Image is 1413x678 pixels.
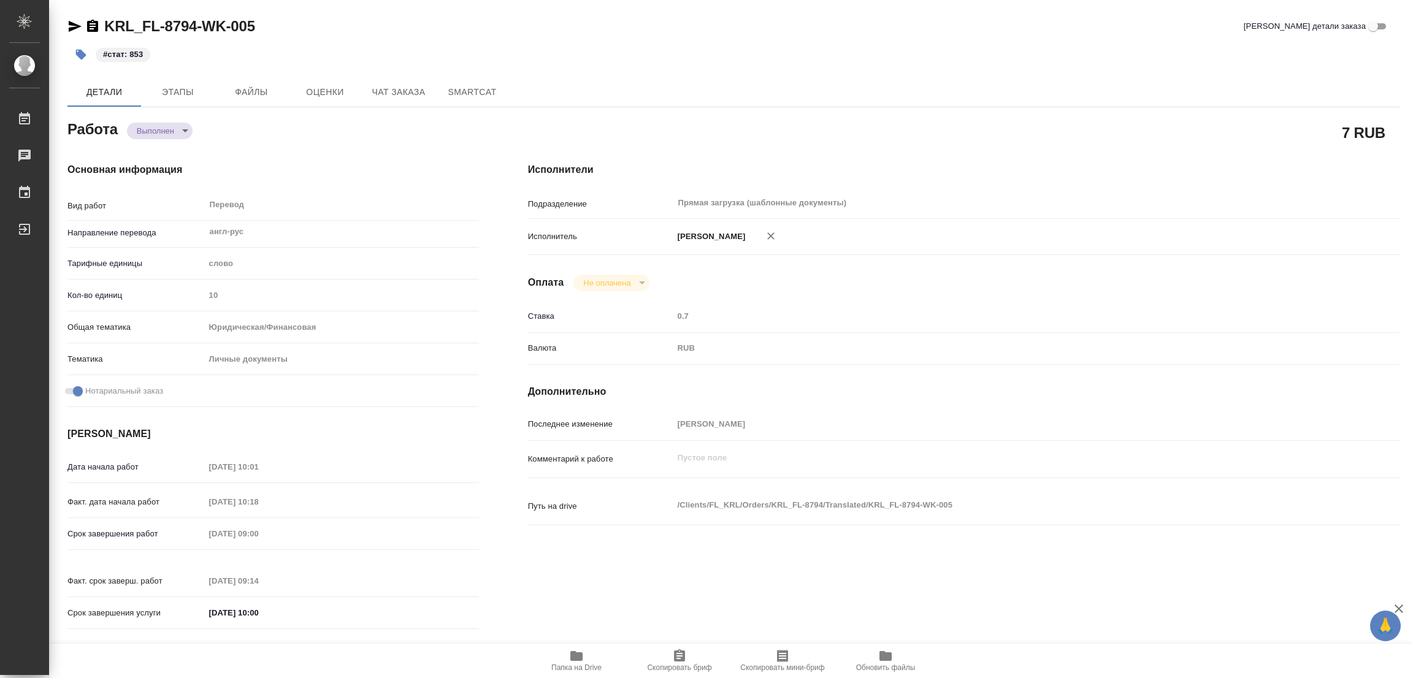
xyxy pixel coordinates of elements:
[528,342,673,354] p: Валюта
[205,572,312,590] input: Пустое поле
[67,41,94,68] button: Добавить тэг
[731,644,834,678] button: Скопировать мини-бриф
[133,126,178,136] button: Выполнен
[67,289,205,302] p: Кол-во единиц
[67,353,205,365] p: Тематика
[67,227,205,239] p: Направление перевода
[67,117,118,139] h2: Работа
[67,496,205,508] p: Факт. дата начала работ
[67,427,479,441] h4: [PERSON_NAME]
[740,663,824,672] span: Скопировать мини-бриф
[1244,20,1366,32] span: [PERSON_NAME] детали заказа
[67,607,205,619] p: Срок завершения услуги
[443,85,502,100] span: SmartCat
[528,418,673,430] p: Последнее изменение
[94,48,151,59] span: стат: 853
[525,644,628,678] button: Папка на Drive
[673,415,1327,433] input: Пустое поле
[148,85,207,100] span: Этапы
[205,349,479,370] div: Личные документы
[528,275,564,290] h4: Оплата
[647,663,711,672] span: Скопировать бриф
[673,307,1327,325] input: Пустое поле
[580,278,634,288] button: Не оплачена
[757,223,784,249] button: Удалить исполнителя
[205,317,479,338] div: Юридическая/Финансовая
[104,18,255,34] a: KRL_FL-8794-WK-005
[528,162,1400,177] h4: Исполнители
[1370,611,1401,641] button: 🙏
[1375,613,1396,639] span: 🙏
[296,85,354,100] span: Оценки
[528,310,673,322] p: Ставка
[856,663,916,672] span: Обновить файлы
[834,644,937,678] button: Обновить файлы
[205,253,479,274] div: слово
[67,162,479,177] h4: Основная информация
[205,493,312,511] input: Пустое поле
[628,644,731,678] button: Скопировать бриф
[673,495,1327,516] textarea: /Clients/FL_KRL/Orders/KRL_FL-8794/Translated/KRL_FL-8794-WK-005
[528,384,1400,399] h4: Дополнительно
[103,48,143,61] p: #стат: 853
[67,528,205,540] p: Срок завершения работ
[573,275,649,291] div: Выполнен
[85,19,100,34] button: Скопировать ссылку
[673,230,746,243] p: [PERSON_NAME]
[205,458,312,476] input: Пустое поле
[75,85,134,100] span: Детали
[205,286,479,304] input: Пустое поле
[67,257,205,270] p: Тарифные единицы
[222,85,281,100] span: Файлы
[528,453,673,465] p: Комментарий к работе
[67,200,205,212] p: Вид работ
[67,461,205,473] p: Дата начала работ
[551,663,602,672] span: Папка на Drive
[528,230,673,243] p: Исполнитель
[1342,122,1385,143] h2: 7 RUB
[528,198,673,210] p: Подразделение
[67,575,205,587] p: Факт. срок заверш. работ
[528,500,673,512] p: Путь на drive
[67,321,205,333] p: Общая тематика
[85,385,163,397] span: Нотариальный заказ
[127,123,193,139] div: Выполнен
[369,85,428,100] span: Чат заказа
[673,338,1327,359] div: RUB
[67,19,82,34] button: Скопировать ссылку для ЯМессенджера
[205,525,312,543] input: Пустое поле
[205,604,312,622] input: ✎ Введи что-нибудь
